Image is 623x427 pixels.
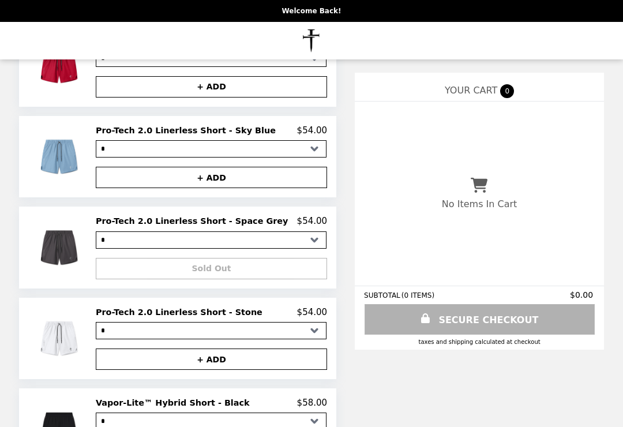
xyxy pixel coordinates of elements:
[96,76,327,98] button: + ADD
[96,167,327,188] button: + ADD
[96,231,326,249] select: Select a product variant
[297,125,328,136] p: $54.00
[445,85,497,96] span: YOUR CART
[282,7,341,15] p: Welcome Back!
[297,398,328,408] p: $58.00
[96,349,327,370] button: + ADD
[282,29,341,53] img: Brand Logo
[364,291,401,299] span: SUBTOTAL
[570,290,595,299] span: $0.00
[96,307,267,317] h2: Pro-Tech 2.0 Linerless Short - Stone
[442,198,517,209] p: No Items In Cart
[96,398,254,408] h2: Vapor-Lite™ Hybrid Short - Black
[297,307,328,317] p: $54.00
[96,140,326,158] select: Select a product variant
[34,307,88,370] img: Pro-Tech 2.0 Linerless Short - Stone
[297,216,328,226] p: $54.00
[96,322,326,339] select: Select a product variant
[401,291,434,299] span: ( 0 ITEMS )
[96,216,293,226] h2: Pro-Tech 2.0 Linerless Short - Space Grey
[96,125,280,136] h2: Pro-Tech 2.0 Linerless Short - Sky Blue
[34,125,88,188] img: Pro-Tech 2.0 Linerless Short - Sky Blue
[500,84,514,98] span: 0
[364,339,595,345] div: Taxes and Shipping calculated at checkout
[34,216,88,279] img: Pro-Tech 2.0 Linerless Short - Space Grey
